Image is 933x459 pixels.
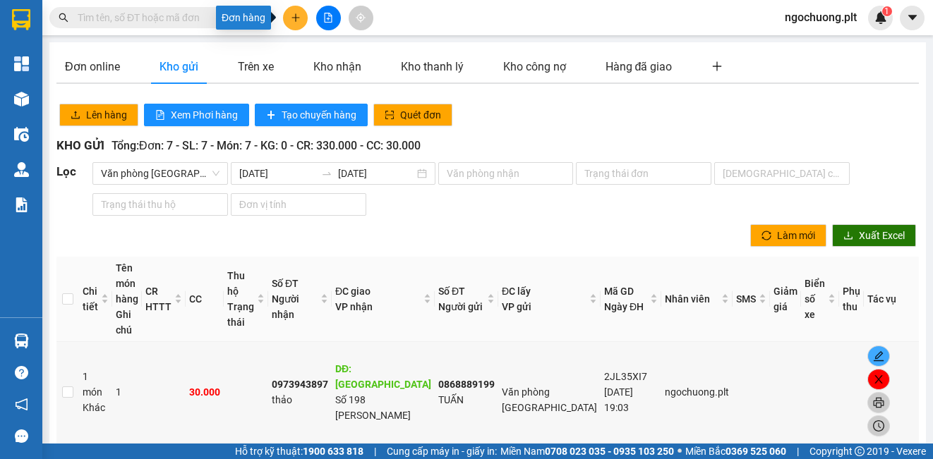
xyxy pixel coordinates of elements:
[15,366,28,379] span: question-circle
[502,286,531,297] span: ĐC lấy
[882,6,892,16] sup: 1
[832,224,916,247] button: downloadXuất Excel
[678,448,682,454] span: ⚪️
[266,110,276,121] span: plus
[385,110,395,121] span: scan
[438,379,495,390] b: 0868889199
[868,374,889,385] span: close
[59,13,68,23] span: search
[604,386,633,398] span: [DATE]
[283,6,308,30] button: plus
[155,110,165,121] span: file-text
[78,10,244,25] input: Tìm tên, số ĐT hoặc mã đơn
[235,443,363,459] span: Hỗ trợ kỹ thuật:
[323,13,333,23] span: file-add
[14,197,29,212] img: solution-icon
[401,58,464,75] div: Kho thanh lý
[272,293,299,320] span: Người nhận
[502,301,531,312] span: VP gửi
[316,6,341,30] button: file-add
[726,446,786,457] strong: 0369 525 060
[604,286,634,297] span: Mã GD
[303,446,363,457] strong: 1900 633 818
[189,386,220,398] span: 30.000
[736,293,756,305] span: SMS
[12,9,30,30] img: logo-vxr
[438,301,483,312] span: Người gửi
[438,286,465,297] span: Số ĐT
[906,11,919,24] span: caret-down
[272,278,299,289] span: Số ĐT
[843,283,860,314] div: Phụ thu
[604,301,644,312] span: Ngày ĐH
[116,260,138,338] div: Tên món hàng Ghi chú
[503,58,566,75] div: Kho công nợ
[282,107,356,123] span: Tạo chuyến hàng
[868,397,889,408] span: printer
[335,363,431,390] span: DĐ: [GEOGRAPHIC_DATA]
[15,429,28,443] span: message
[86,107,127,123] span: Lên hàng
[900,6,925,30] button: caret-down
[313,58,361,75] div: Kho nhận
[545,446,674,457] strong: 0708 023 035 - 0935 103 250
[144,104,249,126] button: file-textXem Phơi hàng
[321,168,332,179] span: to
[335,394,411,421] span: Số 198 [PERSON_NAME]
[400,107,441,123] span: Quét đơn
[661,342,733,443] td: ngochuong.plt
[56,164,76,178] span: Lọc
[373,104,452,126] button: scanQuét đơn
[83,369,109,415] div: 1 món
[14,162,29,177] img: warehouse-icon
[171,107,238,123] span: Xem Phơi hàng
[101,163,219,184] span: Văn phòng Nam Định
[868,350,889,362] span: edit
[255,104,368,126] button: plusTạo chuyến hàng
[227,301,254,328] span: Trạng thái
[750,224,826,247] button: syncLàm mới
[777,228,815,243] span: Làm mới
[500,443,674,459] span: Miền Nam
[159,58,198,75] div: Kho gửi
[335,286,371,297] span: ĐC giao
[291,13,301,23] span: plus
[338,166,414,181] input: Ngày kết thúc
[321,168,332,179] span: swap-right
[805,276,825,322] div: Biển số xe
[374,443,376,459] span: |
[272,394,292,405] span: thảo
[238,58,274,75] div: Trên xe
[83,283,98,314] span: Chi tiết
[606,58,673,75] div: Hàng đã giao
[868,420,889,432] span: clock-circle
[867,415,890,436] button: clock-circle
[272,379,328,390] b: 0973943897
[335,301,373,312] span: VP nhận
[762,231,771,242] span: sync
[116,386,121,398] span: 1
[867,369,890,390] button: close
[797,443,799,459] span: |
[71,110,80,121] span: upload
[685,443,786,459] span: Miền Bắc
[189,291,220,307] div: CC
[227,270,245,297] span: Thu hộ
[855,446,865,456] span: copyright
[884,6,889,16] span: 1
[216,6,271,30] div: Đơn hàng
[864,257,919,342] th: Tác vụ
[387,443,497,459] span: Cung cấp máy in - giấy in:
[665,291,718,307] span: Nhân viên
[14,92,29,106] img: warehouse-icon
[15,398,28,411] span: notification
[59,104,138,126] button: uploadLên hàng
[604,369,658,384] div: 2JL35XI7
[83,402,105,413] span: Khác
[438,394,464,405] span: TUẤN
[859,228,905,243] span: Xuất Excel
[239,166,315,181] input: Ngày bắt đầu
[502,386,597,413] span: Văn phòng [GEOGRAPHIC_DATA]
[604,402,629,413] span: 19:03
[56,138,104,152] span: KHO GỬI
